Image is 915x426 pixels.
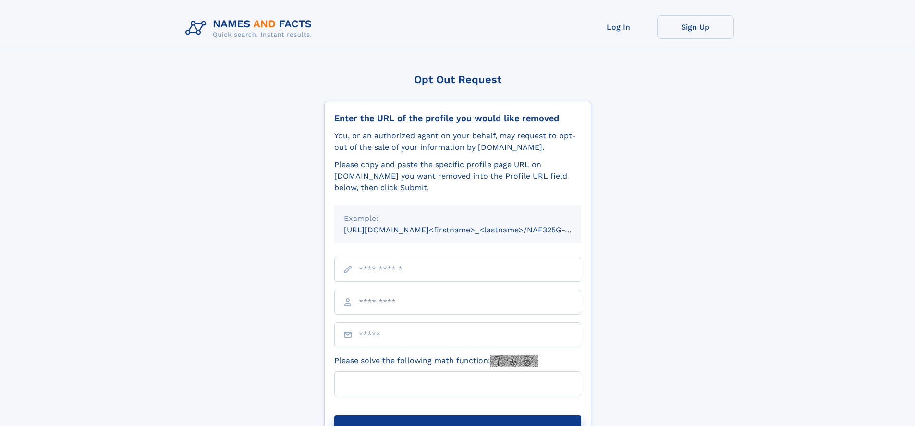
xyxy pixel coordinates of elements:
[334,130,581,153] div: You, or an authorized agent on your behalf, may request to opt-out of the sale of your informatio...
[334,159,581,194] div: Please copy and paste the specific profile page URL on [DOMAIN_NAME] you want removed into the Pr...
[324,73,591,85] div: Opt Out Request
[657,15,734,39] a: Sign Up
[344,213,572,224] div: Example:
[182,15,320,41] img: Logo Names and Facts
[580,15,657,39] a: Log In
[334,113,581,123] div: Enter the URL of the profile you would like removed
[344,225,599,234] small: [URL][DOMAIN_NAME]<firstname>_<lastname>/NAF325G-xxxxxxxx
[334,355,538,367] label: Please solve the following math function:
